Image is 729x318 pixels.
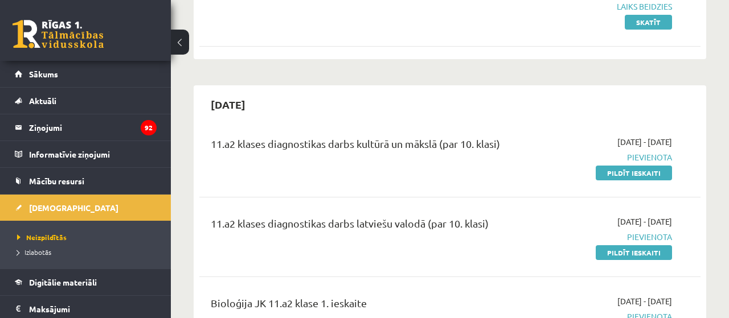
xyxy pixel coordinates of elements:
span: Pievienota [530,151,672,163]
legend: Ziņojumi [29,114,157,141]
a: Digitālie materiāli [15,269,157,295]
h2: [DATE] [199,91,257,118]
span: Digitālie materiāli [29,277,97,287]
span: [DATE] - [DATE] [617,136,672,148]
a: Rīgas 1. Tālmācības vidusskola [13,20,104,48]
div: 11.a2 klases diagnostikas darbs latviešu valodā (par 10. klasi) [211,216,513,237]
a: Ziņojumi92 [15,114,157,141]
div: 11.a2 klases diagnostikas darbs kultūrā un mākslā (par 10. klasi) [211,136,513,157]
a: [DEMOGRAPHIC_DATA] [15,195,157,221]
span: Neizpildītās [17,233,67,242]
a: Skatīt [625,15,672,30]
span: [DATE] - [DATE] [617,295,672,307]
i: 92 [141,120,157,135]
a: Sākums [15,61,157,87]
span: Mācību resursi [29,176,84,186]
span: Izlabotās [17,247,51,257]
a: Izlabotās [17,247,159,257]
a: Pildīt ieskaiti [596,245,672,260]
a: Aktuāli [15,88,157,114]
span: Sākums [29,69,58,79]
legend: Informatīvie ziņojumi [29,141,157,167]
span: [DEMOGRAPHIC_DATA] [29,203,118,213]
span: Laiks beidzies [530,1,672,13]
a: Neizpildītās [17,232,159,242]
span: [DATE] - [DATE] [617,216,672,228]
a: Pildīt ieskaiti [596,166,672,180]
a: Mācību resursi [15,168,157,194]
a: Informatīvie ziņojumi [15,141,157,167]
span: Pievienota [530,231,672,243]
span: Aktuāli [29,96,56,106]
div: Bioloģija JK 11.a2 klase 1. ieskaite [211,295,513,316]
